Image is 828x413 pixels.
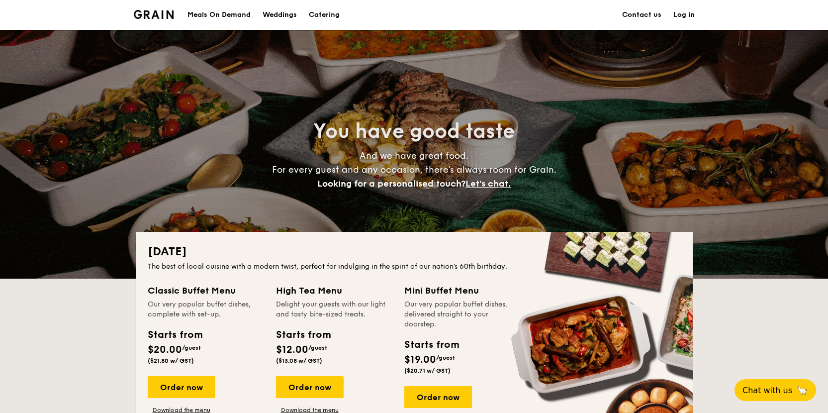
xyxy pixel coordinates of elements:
[404,300,521,329] div: Our very popular buffet dishes, delivered straight to your doorstep.
[276,284,392,298] div: High Tea Menu
[148,284,264,298] div: Classic Buffet Menu
[276,344,308,356] span: $12.00
[465,178,511,189] span: Let's chat.
[134,10,174,19] img: Grain
[404,284,521,298] div: Mini Buffet Menu
[404,337,459,352] div: Starts from
[148,344,182,356] span: $20.00
[796,385,808,396] span: 🦙
[735,379,816,401] button: Chat with us🦙
[134,10,174,19] a: Logotype
[276,376,344,398] div: Order now
[148,327,202,342] div: Starts from
[148,376,215,398] div: Order now
[276,357,322,364] span: ($13.08 w/ GST)
[276,327,330,342] div: Starts from
[308,344,327,351] span: /guest
[276,300,392,319] div: Delight your guests with our light and tasty bite-sized treats.
[436,354,455,361] span: /guest
[404,354,436,366] span: $19.00
[148,300,264,319] div: Our very popular buffet dishes, complete with set-up.
[148,357,194,364] span: ($21.80 w/ GST)
[404,367,451,374] span: ($20.71 w/ GST)
[742,386,792,395] span: Chat with us
[404,386,472,408] div: Order now
[182,344,201,351] span: /guest
[148,244,681,260] h2: [DATE]
[148,262,681,272] div: The best of local cuisine with a modern twist, perfect for indulging in the spirit of our nation’...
